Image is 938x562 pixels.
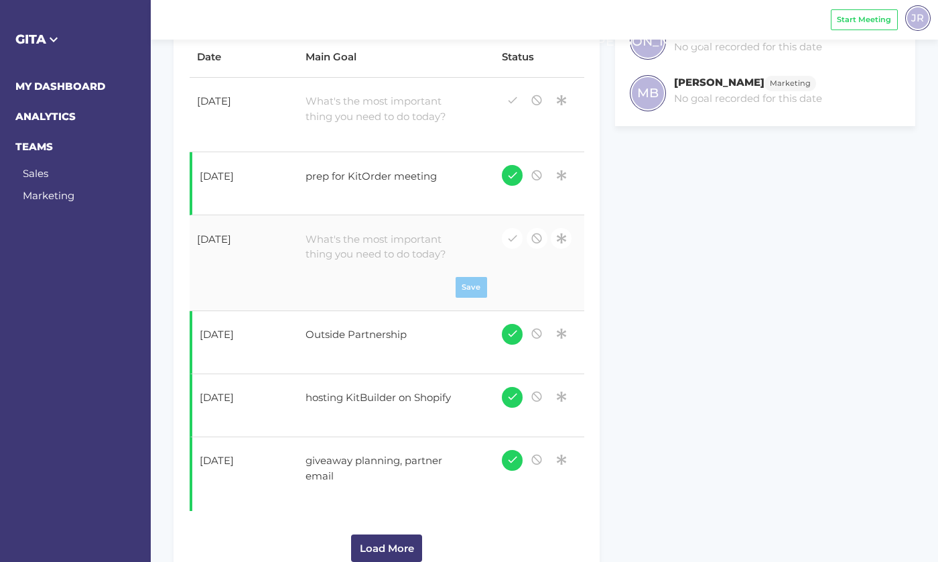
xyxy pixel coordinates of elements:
[674,76,764,89] h6: [PERSON_NAME]
[837,14,891,25] span: Start Meeting
[674,40,822,55] p: No goal recorded for this date
[298,446,478,492] div: giveaway planning, partner email
[462,282,480,293] span: Save
[15,139,136,155] h6: TEAMS
[190,437,298,512] td: [DATE]
[360,541,414,557] span: Load More
[190,311,298,374] td: [DATE]
[905,5,931,31] div: JR
[502,50,577,65] div: Status
[23,189,74,202] a: Marketing
[190,78,298,153] td: [DATE]
[637,84,659,103] span: MB
[15,30,136,49] h5: GITA
[190,374,298,437] td: [DATE]
[15,80,105,93] a: MY DASHBOARD
[770,78,811,89] span: Marketing
[456,277,487,298] button: Save
[298,161,478,194] div: prep for KitOrder meeting
[831,9,898,30] button: Start Meeting
[351,535,422,562] button: Load More
[190,215,298,311] td: [DATE]
[15,110,76,123] a: ANALYTICS
[298,320,478,353] div: Outside Partnership
[197,50,291,65] div: Date
[23,167,48,180] a: Sales
[306,50,487,65] div: Main Goal
[674,91,822,107] p: No goal recorded for this date
[298,383,478,416] div: hosting KitBuilder on Shopify
[911,10,924,25] span: JR
[764,76,817,89] a: Marketing
[592,32,703,51] span: [PERSON_NAME]
[190,152,298,215] td: [DATE]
